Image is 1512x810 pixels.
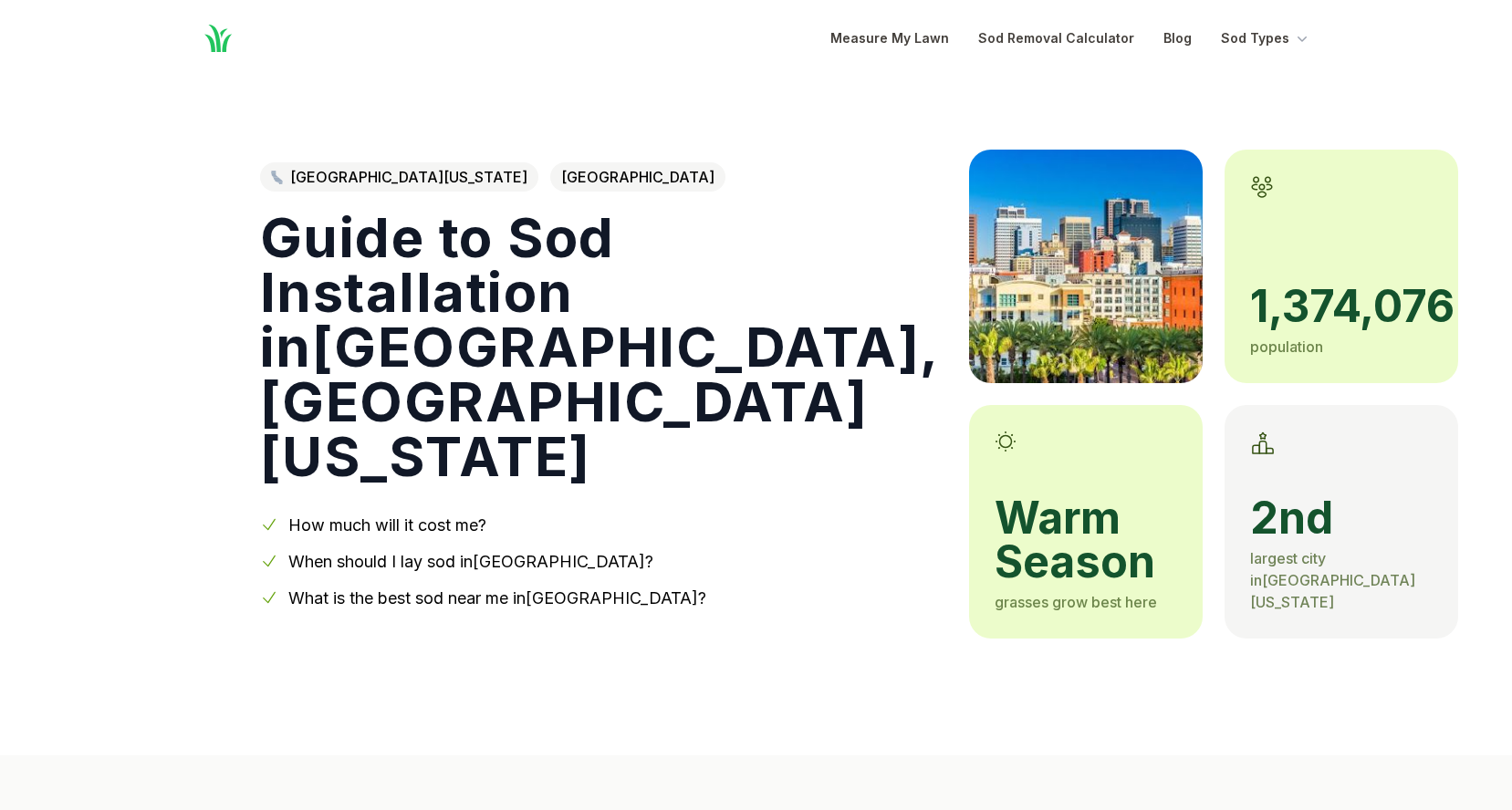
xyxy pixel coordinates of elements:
span: 2nd [1250,496,1433,540]
h1: Guide to Sod Installation in [GEOGRAPHIC_DATA] , [GEOGRAPHIC_DATA][US_STATE] [260,210,940,483]
a: Sod Removal Calculator [978,27,1134,49]
img: A picture of San Diego [969,150,1203,383]
span: warm season [995,496,1177,584]
span: 1,374,076 [1250,285,1433,328]
img: Southern California state outline [271,171,283,184]
span: largest city in [GEOGRAPHIC_DATA][US_STATE] [1250,549,1415,611]
button: Sod Types [1221,27,1311,49]
span: [GEOGRAPHIC_DATA] [550,162,725,192]
a: [GEOGRAPHIC_DATA][US_STATE] [260,162,538,192]
a: How much will it cost me? [288,515,486,535]
a: When should I lay sod in[GEOGRAPHIC_DATA]? [288,552,653,571]
span: grasses grow best here [995,593,1157,611]
a: What is the best sod near me in[GEOGRAPHIC_DATA]? [288,588,706,607]
a: Measure My Lawn [830,27,949,49]
span: population [1250,337,1323,356]
a: Blog [1163,27,1192,49]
